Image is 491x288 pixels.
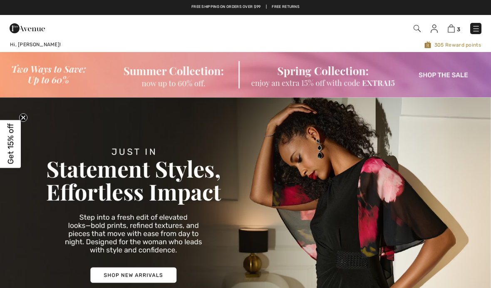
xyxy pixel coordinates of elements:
a: 1ère Avenue [10,24,45,32]
span: 305 Reward points [210,41,481,49]
span: Get 15% off [6,124,15,164]
img: 1ère Avenue [10,20,45,37]
img: Shopping Bag [448,25,455,32]
button: Close teaser [19,114,27,122]
a: 3 [448,23,460,33]
span: | [266,4,267,10]
a: Free Returns [272,4,300,10]
img: Search [414,25,421,32]
img: Menu [472,25,480,33]
a: Free shipping on orders over $99 [191,4,261,10]
span: 3 [457,26,460,32]
a: Hi, [PERSON_NAME]!305 Reward points [3,41,488,49]
img: Avenue Rewards [424,41,431,49]
img: My Info [431,25,438,33]
span: Hi, [PERSON_NAME]! [10,42,61,47]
